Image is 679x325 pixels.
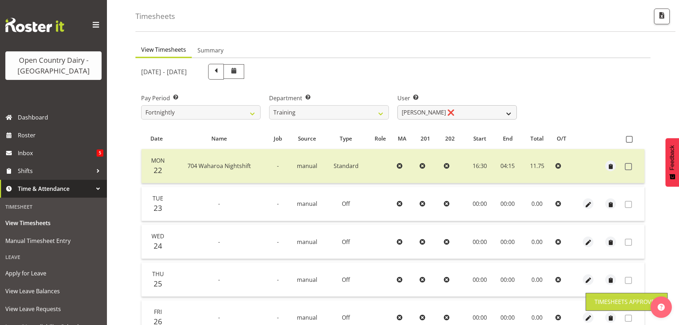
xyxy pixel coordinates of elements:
[154,165,162,175] span: 22
[5,304,102,314] span: View Leave Requests
[277,200,279,208] span: -
[197,46,223,55] span: Summary
[153,194,163,202] span: Tue
[277,276,279,284] span: -
[595,298,659,306] div: Timesheets Approved
[340,134,352,143] span: Type
[154,308,162,316] span: Fri
[494,187,521,221] td: 00:00
[5,286,102,296] span: View Leave Balances
[494,263,521,297] td: 00:00
[97,149,103,157] span: 5
[530,134,544,143] span: Total
[421,134,430,143] span: 201
[152,270,164,278] span: Thu
[187,162,251,170] span: 704 Waharoa Nightshift
[557,134,566,143] span: O/T
[297,314,317,321] span: manual
[18,166,93,176] span: Shifts
[465,263,494,297] td: 00:00
[669,145,675,170] span: Feedback
[2,214,105,232] a: View Timesheets
[375,134,386,143] span: Role
[297,276,317,284] span: manual
[2,264,105,282] a: Apply for Leave
[218,238,220,246] span: -
[277,162,279,170] span: -
[297,238,317,246] span: manual
[12,55,94,76] div: Open Country Dairy - [GEOGRAPHIC_DATA]
[18,112,103,123] span: Dashboard
[2,300,105,318] a: View Leave Requests
[521,187,553,221] td: 0.00
[2,232,105,250] a: Manual Timesheet Entry
[141,68,187,76] h5: [DATE] - [DATE]
[397,94,517,102] label: User
[445,134,455,143] span: 202
[269,94,389,102] label: Department
[218,314,220,321] span: -
[141,94,261,102] label: Pay Period
[277,238,279,246] span: -
[18,183,93,194] span: Time & Attendance
[151,157,165,164] span: Mon
[465,225,494,259] td: 00:00
[5,268,102,279] span: Apply for Leave
[494,225,521,259] td: 00:00
[494,149,521,183] td: 04:15
[658,304,665,311] img: help-xxl-2.png
[325,263,367,297] td: Off
[521,149,553,183] td: 11.75
[218,276,220,284] span: -
[465,187,494,221] td: 00:00
[503,134,513,143] span: End
[298,134,316,143] span: Source
[18,148,97,158] span: Inbox
[398,134,406,143] span: MA
[154,279,162,289] span: 25
[521,263,553,297] td: 0.00
[154,241,162,251] span: 24
[665,138,679,187] button: Feedback - Show survey
[277,314,279,321] span: -
[151,232,164,240] span: Wed
[297,200,317,208] span: manual
[5,218,102,228] span: View Timesheets
[150,134,163,143] span: Date
[325,187,367,221] td: Off
[18,130,103,141] span: Roster
[135,12,175,20] h4: Timesheets
[465,149,494,183] td: 16:30
[473,134,486,143] span: Start
[325,149,367,183] td: Standard
[2,282,105,300] a: View Leave Balances
[325,225,367,259] td: Off
[218,200,220,208] span: -
[654,9,670,24] button: Export CSV
[141,45,186,54] span: View Timesheets
[5,235,102,246] span: Manual Timesheet Entry
[5,18,64,32] img: Rosterit website logo
[2,199,105,214] div: Timesheet
[297,162,317,170] span: manual
[2,250,105,264] div: Leave
[154,203,162,213] span: 23
[211,134,227,143] span: Name
[521,225,553,259] td: 0.00
[274,134,282,143] span: Job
